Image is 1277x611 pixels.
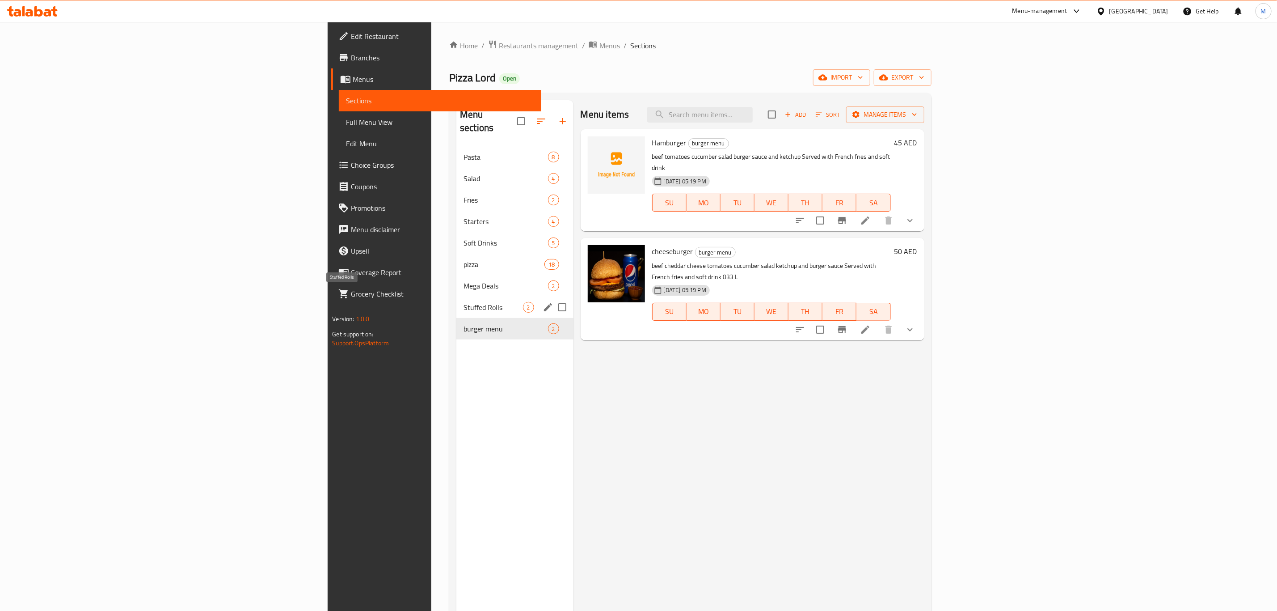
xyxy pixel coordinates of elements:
button: show more [899,210,921,231]
span: Sections [630,40,656,51]
nav: Menu sections [456,143,573,343]
span: Sort [816,110,840,120]
span: TH [792,196,819,209]
span: Coupons [351,181,534,192]
span: 18 [545,260,558,269]
span: Menus [353,74,534,85]
span: 2 [548,196,559,204]
div: [GEOGRAPHIC_DATA] [1109,6,1168,16]
span: Full Menu View [346,117,534,127]
span: burger menu [464,323,548,334]
span: cheeseburger [652,245,693,258]
button: Branch-specific-item [831,319,853,340]
span: SA [860,196,887,209]
button: TU [721,194,754,212]
span: M [1261,6,1266,16]
span: MO [690,196,717,209]
span: 4 [548,217,559,226]
button: SA [856,303,890,321]
span: Manage items [853,109,917,120]
span: Salad [464,173,548,184]
p: beef cheddar cheese tomatoes cucumber salad ketchup and burger sauce Served with French fries and... [652,260,891,283]
button: TU [721,303,754,321]
span: Promotions [351,203,534,213]
button: Add [781,108,810,122]
span: Coverage Report [351,267,534,278]
a: Branches [331,47,541,68]
button: WE [754,303,788,321]
div: burger menu [688,138,729,149]
div: items [548,238,559,248]
span: Menus [599,40,620,51]
span: burger menu [689,138,729,149]
span: Edit Menu [346,138,534,149]
img: cheeseburger [588,245,645,302]
h2: Menu items [581,108,629,121]
span: 1.0.0 [356,313,370,325]
div: Pasta8 [456,146,573,168]
span: Add [784,110,808,120]
button: show more [899,319,921,340]
div: burger menu [695,247,736,258]
a: Edit menu item [860,215,871,226]
span: TU [724,305,751,318]
div: burger menu2 [456,318,573,339]
a: Edit menu item [860,324,871,335]
svg: Show Choices [905,215,915,226]
span: Stuffed Rolls [464,302,523,313]
span: FR [826,305,853,318]
span: [DATE] 05:19 PM [660,286,710,294]
a: Edit Menu [339,133,541,154]
span: Pasta [464,152,548,162]
span: 2 [548,282,559,290]
a: Menus [589,40,620,51]
a: Menus [331,68,541,90]
span: Soft Drinks [464,238,548,248]
h6: 50 AED [894,245,917,258]
a: Choice Groups [331,154,541,176]
span: Add item [781,108,810,122]
button: Sort [813,108,843,122]
a: Grocery Checklist [331,283,541,305]
div: items [523,302,534,313]
div: Starters4 [456,211,573,232]
button: MO [687,303,721,321]
button: SU [652,194,687,212]
li: / [624,40,627,51]
a: Edit Restaurant [331,25,541,47]
span: burger menu [695,247,735,258]
button: SA [856,194,890,212]
a: Upsell [331,240,541,262]
input: search [647,107,753,123]
span: Upsell [351,246,534,256]
nav: breadcrumb [449,40,931,51]
span: Edit Restaurant [351,31,534,42]
p: beef tomatoes cucumber salad burger sauce and ketchup Served with French fries and soft drink [652,151,891,174]
img: Hamburger [588,136,645,194]
span: TU [724,196,751,209]
div: items [548,280,559,291]
span: Select to update [811,320,830,339]
li: / [582,40,585,51]
div: pizza18 [456,254,573,275]
span: 2 [523,303,534,312]
span: Menu disclaimer [351,224,534,235]
span: Select all sections [512,112,531,131]
a: Coverage Report [331,262,541,283]
button: WE [754,194,788,212]
span: SU [656,305,683,318]
span: TH [792,305,819,318]
button: sort-choices [789,210,811,231]
span: pizza [464,259,544,270]
span: Grocery Checklist [351,289,534,299]
a: Menu disclaimer [331,219,541,240]
span: Hamburger [652,136,687,149]
span: 4 [548,174,559,183]
button: delete [878,319,899,340]
span: Mega Deals [464,280,548,291]
span: FR [826,196,853,209]
span: SU [656,196,683,209]
button: SU [652,303,687,321]
span: Select to update [811,211,830,230]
